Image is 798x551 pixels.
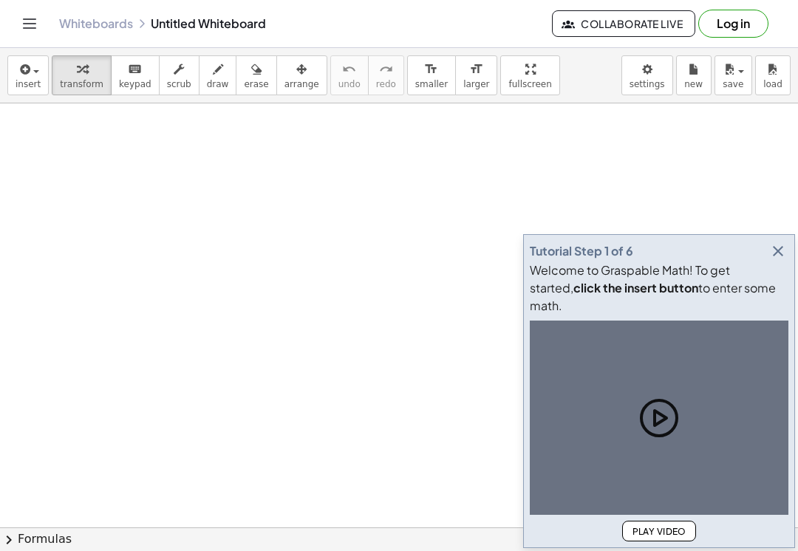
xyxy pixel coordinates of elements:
[59,16,133,31] a: Whiteboards
[60,79,103,89] span: transform
[330,55,369,95] button: undoundo
[276,55,327,95] button: arrange
[18,12,41,35] button: Toggle navigation
[284,79,319,89] span: arrange
[630,79,665,89] span: settings
[342,61,356,78] i: undo
[463,79,489,89] span: larger
[368,55,404,95] button: redoredo
[167,79,191,89] span: scrub
[455,55,497,95] button: format_sizelarger
[52,55,112,95] button: transform
[552,10,695,37] button: Collaborate Live
[159,55,199,95] button: scrub
[508,79,551,89] span: fullscreen
[755,55,791,95] button: load
[573,280,698,295] b: click the insert button
[715,55,752,95] button: save
[632,526,686,537] span: Play Video
[676,55,712,95] button: new
[7,55,49,95] button: insert
[407,55,456,95] button: format_sizesmaller
[207,79,229,89] span: draw
[684,79,703,89] span: new
[424,61,438,78] i: format_size
[698,10,768,38] button: Log in
[376,79,396,89] span: redo
[119,79,151,89] span: keypad
[469,61,483,78] i: format_size
[128,61,142,78] i: keyboard
[530,261,788,315] div: Welcome to Graspable Math! To get started, to enter some math.
[199,55,237,95] button: draw
[244,79,268,89] span: erase
[763,79,782,89] span: load
[530,242,633,260] div: Tutorial Step 1 of 6
[500,55,559,95] button: fullscreen
[111,55,160,95] button: keyboardkeypad
[379,61,393,78] i: redo
[16,79,41,89] span: insert
[622,521,696,541] button: Play Video
[723,79,743,89] span: save
[621,55,673,95] button: settings
[565,17,683,30] span: Collaborate Live
[338,79,361,89] span: undo
[236,55,276,95] button: erase
[415,79,448,89] span: smaller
